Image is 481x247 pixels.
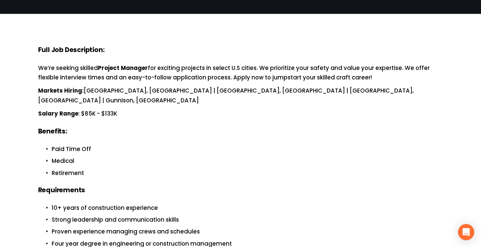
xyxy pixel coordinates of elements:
[458,224,474,240] div: Open Intercom Messenger
[38,64,443,82] p: We’re seeking skilled for exciting projects in select U.S cities. We prioritize your safety and v...
[52,215,443,224] p: Strong leadership and communication skills
[38,109,78,119] strong: Salary Range
[38,86,443,105] p: [GEOGRAPHIC_DATA], [GEOGRAPHIC_DATA] | [GEOGRAPHIC_DATA], [GEOGRAPHIC_DATA] | [GEOGRAPHIC_DATA], ...
[38,86,84,96] strong: Markets Hiring:
[52,227,443,236] p: Proven experience managing crews and schedules
[52,203,443,213] p: 10+ years of construction experience
[38,126,67,138] strong: Benefits:
[38,45,105,56] strong: Full Job Description:
[52,169,443,178] p: Retirement
[38,185,85,196] strong: Requirements
[38,109,443,119] p: : $85K - $133K
[98,64,148,73] strong: Project Manager
[52,156,443,166] p: Medical
[52,145,443,154] p: Paid Time Off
